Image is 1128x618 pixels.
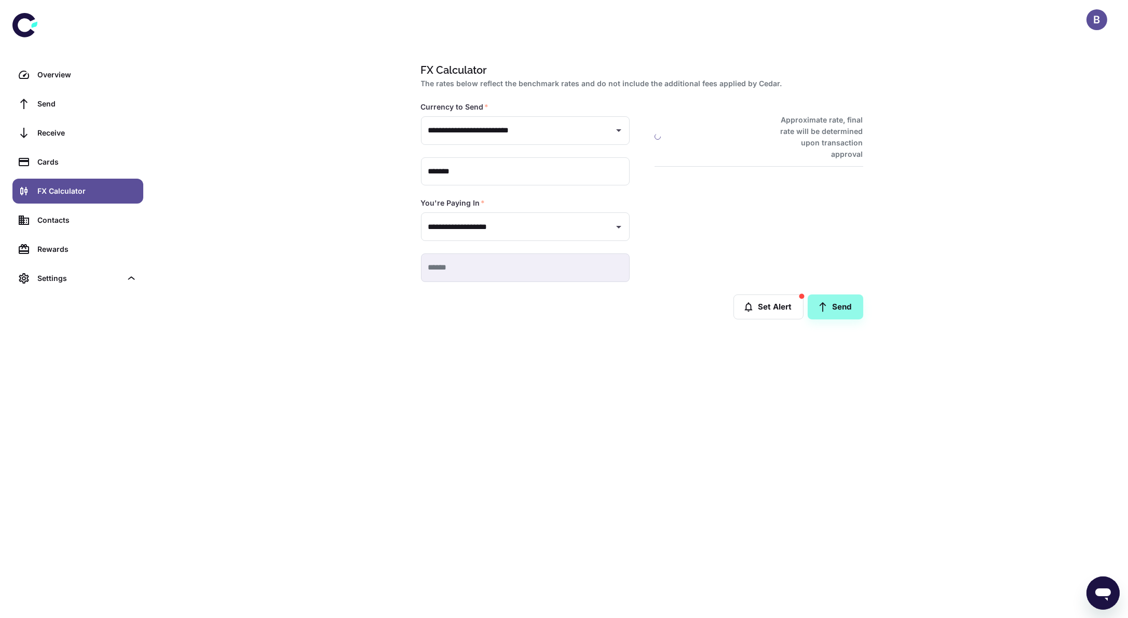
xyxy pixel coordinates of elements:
[421,198,485,208] label: You're Paying In
[1086,9,1107,30] button: B
[733,294,804,319] button: Set Alert
[421,102,489,112] label: Currency to Send
[1086,576,1120,610] iframe: Button to launch messaging window
[808,294,863,319] a: Send
[37,69,137,80] div: Overview
[37,273,121,284] div: Settings
[12,266,143,291] div: Settings
[37,214,137,226] div: Contacts
[12,150,143,174] a: Cards
[12,120,143,145] a: Receive
[37,156,137,168] div: Cards
[12,179,143,204] a: FX Calculator
[12,208,143,233] a: Contacts
[611,220,626,234] button: Open
[37,244,137,255] div: Rewards
[421,62,859,78] h1: FX Calculator
[12,237,143,262] a: Rewards
[37,127,137,139] div: Receive
[611,123,626,138] button: Open
[37,98,137,110] div: Send
[12,62,143,87] a: Overview
[12,91,143,116] a: Send
[769,114,863,160] h6: Approximate rate, final rate will be determined upon transaction approval
[37,185,137,197] div: FX Calculator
